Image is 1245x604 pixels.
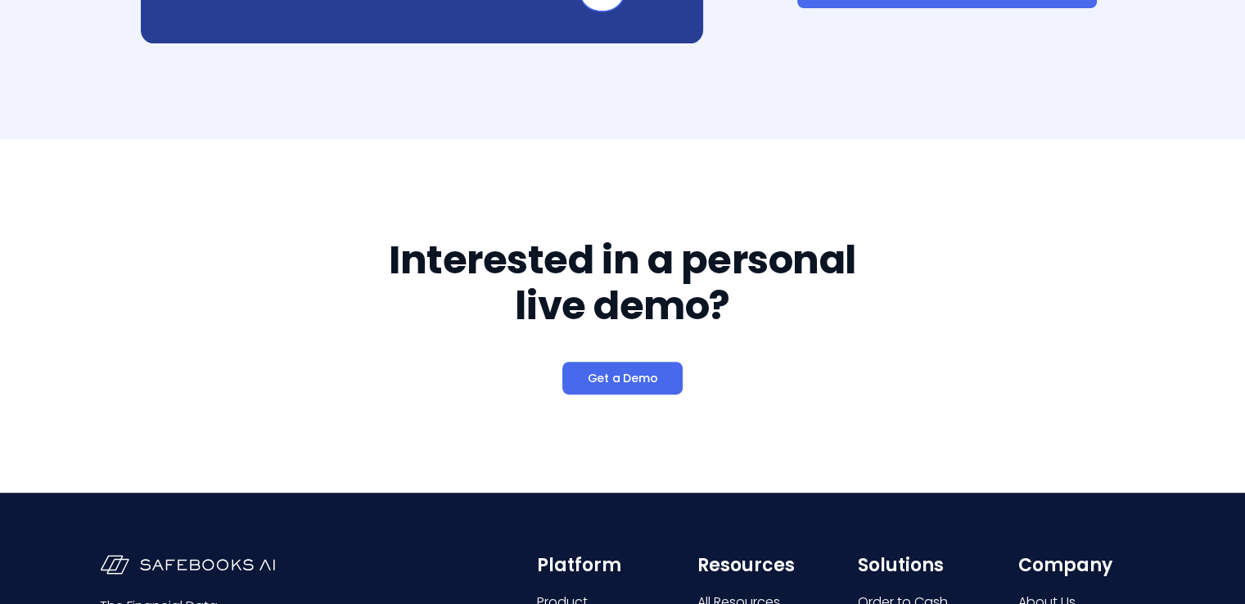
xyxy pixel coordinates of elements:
h6: Solutions [857,555,985,576]
h6: Resources [697,555,825,576]
h6: Platform [537,555,665,576]
span: Get a Demo [587,370,657,386]
a: Get a Demo [562,362,682,394]
h6: Company [1017,555,1145,576]
h2: Interested in a personal live demo? [353,237,893,329]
